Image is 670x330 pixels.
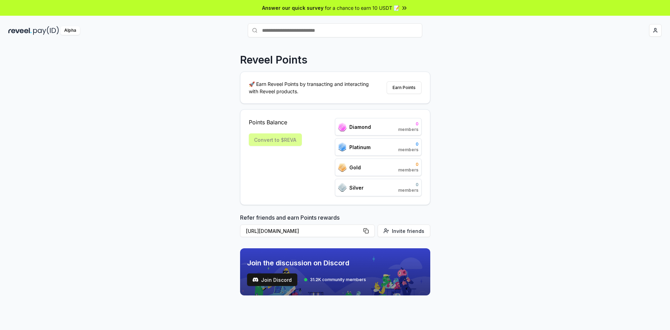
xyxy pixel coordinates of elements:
span: 0 [398,162,418,167]
span: Join the discussion on Discord [247,258,366,268]
img: reveel_dark [8,26,32,35]
span: 0 [398,141,418,147]
button: Join Discord [247,273,297,286]
button: [URL][DOMAIN_NAME] [240,225,375,237]
span: Platinum [349,144,371,151]
img: discord_banner [240,248,430,295]
span: members [398,147,418,153]
div: Refer friends and earn Points rewards [240,213,430,240]
p: Reveel Points [240,53,307,66]
span: Diamond [349,123,371,131]
span: members [398,167,418,173]
span: Invite friends [392,227,424,235]
img: ranks_icon [338,142,347,152]
span: Join Discord [261,276,292,284]
span: 0 [398,182,418,188]
img: ranks_icon [338,123,347,131]
img: test [253,277,258,283]
a: testJoin Discord [247,273,297,286]
div: Alpha [60,26,80,35]
span: for a chance to earn 10 USDT 📝 [325,4,400,12]
button: Earn Points [387,81,422,94]
img: pay_id [33,26,59,35]
span: Points Balance [249,118,302,126]
span: members [398,127,418,132]
span: members [398,188,418,193]
span: Silver [349,184,364,191]
img: ranks_icon [338,183,347,192]
span: Answer our quick survey [262,4,323,12]
span: 0 [398,121,418,127]
img: ranks_icon [338,163,347,172]
p: 🚀 Earn Reveel Points by transacting and interacting with Reveel products. [249,80,374,95]
button: Invite friends [378,225,430,237]
span: Gold [349,164,361,171]
span: 31.2K community members [310,277,366,283]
